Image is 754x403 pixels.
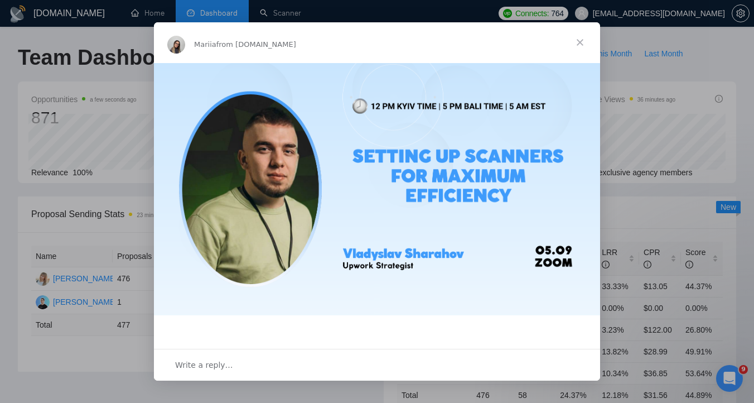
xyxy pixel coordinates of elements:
span: Mariia [194,40,216,49]
div: Open conversation and reply [154,349,600,381]
div: 🎤 we’re hosting another exclusive session with : [222,334,532,374]
img: Profile image for Mariia [167,36,185,54]
span: from [DOMAIN_NAME] [216,40,296,49]
span: Write a reply… [175,358,233,372]
span: Close [560,22,600,63]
